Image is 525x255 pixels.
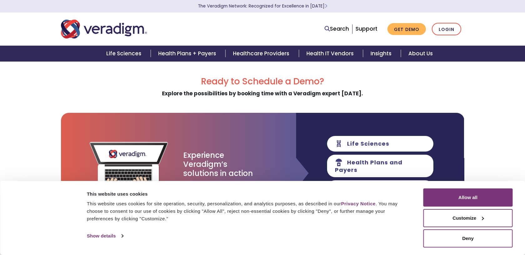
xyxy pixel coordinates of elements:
[401,46,440,62] a: About Us
[87,231,123,241] a: Show details
[61,19,147,39] img: Veradigm logo
[87,190,409,198] div: This website uses cookies
[61,76,464,87] h2: Ready to Schedule a Demo?
[356,25,377,32] a: Support
[325,3,327,9] span: Learn More
[325,25,349,33] a: Search
[432,23,461,36] a: Login
[423,209,513,227] button: Customize
[162,90,363,97] strong: Explore the possibilities by booking time with a Veradigm expert [DATE].
[151,46,225,62] a: Health Plans + Payers
[341,201,376,206] a: Privacy Notice
[299,46,363,62] a: Health IT Vendors
[198,3,327,9] a: The Veradigm Network: Recognized for Excellence in [DATE]Learn More
[423,229,513,247] button: Deny
[99,46,151,62] a: Life Sciences
[363,46,401,62] a: Insights
[225,46,299,62] a: Healthcare Providers
[87,200,409,222] div: This website uses cookies for site operation, security, personalization, and analytics purposes, ...
[183,151,254,178] h3: Experience Veradigm’s solutions in action
[387,23,426,35] a: Get Demo
[423,188,513,207] button: Allow all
